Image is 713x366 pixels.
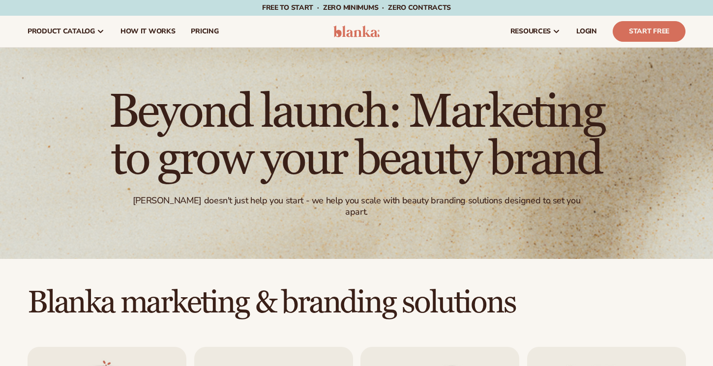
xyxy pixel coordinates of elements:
a: pricing [183,16,226,47]
a: Start Free [613,21,685,42]
span: product catalog [28,28,95,35]
a: product catalog [20,16,113,47]
img: logo [333,26,380,37]
a: LOGIN [568,16,605,47]
span: Free to start · ZERO minimums · ZERO contracts [262,3,451,12]
a: How It Works [113,16,183,47]
span: LOGIN [576,28,597,35]
a: resources [503,16,568,47]
div: [PERSON_NAME] doesn't just help you start - we help you scale with beauty branding solutions desi... [124,195,589,218]
h1: Beyond launch: Marketing to grow your beauty brand [86,89,627,183]
span: resources [510,28,551,35]
span: How It Works [120,28,176,35]
span: pricing [191,28,218,35]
